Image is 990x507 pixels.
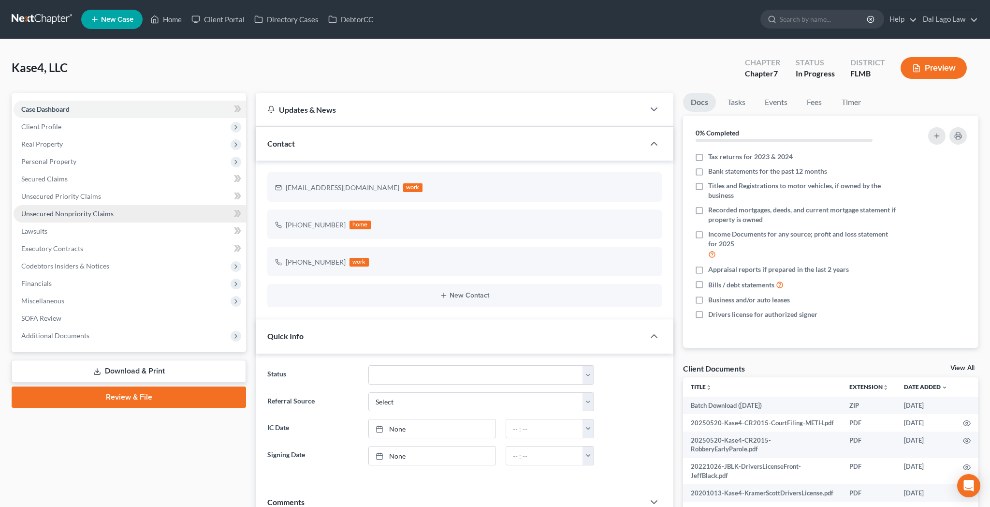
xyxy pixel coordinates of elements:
[683,458,842,485] td: 20221026-JBLK-DriversLicenseFront-JeffBlack.pdf
[21,297,64,305] span: Miscellaneous
[249,11,323,28] a: Directory Cases
[369,447,495,465] a: None
[842,414,896,432] td: PDF
[12,60,68,75] span: Kase4, LLC
[708,205,896,224] span: Recorded mortgages, deeds, and current mortgage statement if property is owned
[21,227,47,235] span: Lawsuits
[757,93,795,112] a: Events
[896,484,955,502] td: [DATE]
[21,140,63,148] span: Real Property
[14,170,246,188] a: Secured Claims
[14,101,246,118] a: Case Dashboard
[267,331,304,341] span: Quick Info
[708,310,817,319] span: Drivers license for authorized signer
[683,397,842,414] td: Batch Download ([DATE])
[896,432,955,458] td: [DATE]
[21,209,114,218] span: Unsecured Nonpriority Claims
[796,57,835,68] div: Status
[708,152,793,162] span: Tax returns for 2023 & 2024
[14,310,246,327] a: SOFA Review
[842,484,896,502] td: PDF
[21,262,109,270] span: Codebtors Insiders & Notices
[12,387,246,408] a: Review & File
[745,68,780,79] div: Chapter
[708,295,790,305] span: Business and/or auto leases
[14,188,246,205] a: Unsecured Priority Claims
[901,57,967,79] button: Preview
[683,484,842,502] td: 20201013-Kase4-KramerScottDriversLicense.pdf
[369,419,495,438] a: None
[262,446,364,465] label: Signing Date
[918,11,978,28] a: Dal Lago Law
[683,93,716,112] a: Docs
[21,314,61,322] span: SOFA Review
[101,16,133,23] span: New Case
[708,280,774,290] span: Bills / debt statements
[773,69,778,78] span: 7
[187,11,249,28] a: Client Portal
[691,383,712,390] a: Titleunfold_more
[146,11,187,28] a: Home
[950,365,975,372] a: View All
[21,331,89,340] span: Additional Documents
[349,258,369,267] div: work
[21,105,70,113] span: Case Dashboard
[21,157,76,165] span: Personal Property
[506,419,583,438] input: -- : --
[896,414,955,432] td: [DATE]
[267,139,295,148] span: Contact
[842,397,896,414] td: ZIP
[745,57,780,68] div: Chapter
[506,447,583,465] input: -- : --
[883,385,888,390] i: unfold_more
[842,432,896,458] td: PDF
[896,458,955,485] td: [DATE]
[708,229,896,249] span: Income Documents for any source; profit and loss statement for 2025
[696,129,739,137] strong: 0% Completed
[286,257,346,267] div: [PHONE_NUMBER]
[286,183,399,193] div: [EMAIL_ADDRESS][DOMAIN_NAME]
[849,383,888,390] a: Extensionunfold_more
[708,166,827,176] span: Bank statements for the past 12 months
[14,205,246,223] a: Unsecured Nonpriority Claims
[21,122,61,131] span: Client Profile
[942,385,947,390] i: expand_more
[12,360,246,383] a: Download & Print
[403,183,422,192] div: work
[796,68,835,79] div: In Progress
[850,57,885,68] div: District
[896,397,955,414] td: [DATE]
[21,279,52,287] span: Financials
[21,175,68,183] span: Secured Claims
[799,93,830,112] a: Fees
[262,365,364,385] label: Status
[262,419,364,438] label: IC Date
[323,11,378,28] a: DebtorCC
[21,244,83,253] span: Executory Contracts
[21,192,101,200] span: Unsecured Priority Claims
[834,93,869,112] a: Timer
[267,104,633,115] div: Updates & News
[850,68,885,79] div: FLMB
[267,497,305,507] span: Comments
[683,363,745,373] div: Client Documents
[708,265,849,274] span: Appraisal reports if prepared in the last 2 years
[683,414,842,432] td: 20250520-Kase4-CR2015-CourtFiling-METH.pdf
[842,458,896,485] td: PDF
[349,221,371,229] div: home
[262,392,364,412] label: Referral Source
[720,93,753,112] a: Tasks
[706,385,712,390] i: unfold_more
[780,10,868,28] input: Search by name...
[708,181,896,200] span: Titles and Registrations to motor vehicles, if owned by the business
[14,240,246,257] a: Executory Contracts
[14,223,246,240] a: Lawsuits
[286,220,346,230] div: [PHONE_NUMBER]
[275,292,654,299] button: New Contact
[904,383,947,390] a: Date Added expand_more
[885,11,917,28] a: Help
[683,432,842,458] td: 20250520-Kase4-CR2015-RobberyEarlyParole.pdf
[957,474,980,497] div: Open Intercom Messenger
